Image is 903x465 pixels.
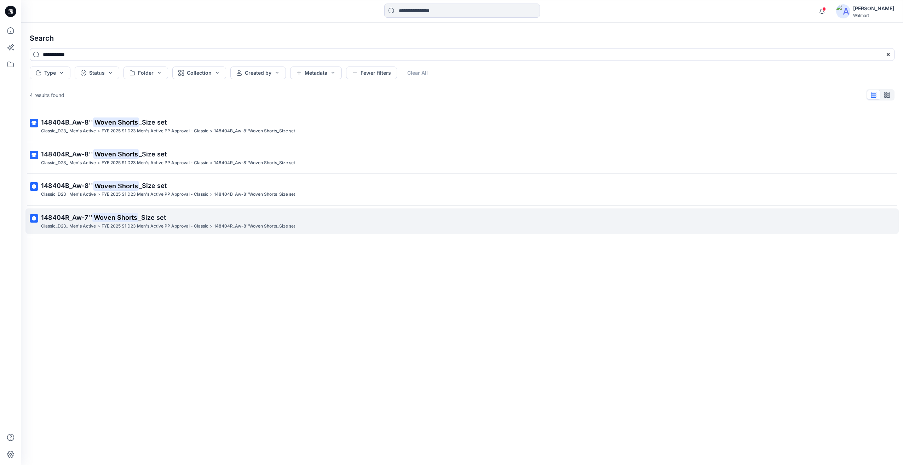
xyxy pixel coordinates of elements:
[25,113,899,139] a: 148404B_Aw-8''Woven Shorts_Size setClassic_D23_ Men's Active>FYE 2025 S1 D23 Men's Active PP Appr...
[97,127,100,135] p: >
[30,67,70,79] button: Type
[25,177,899,202] a: 148404B_Aw-8''Woven Shorts_Size setClassic_D23_ Men's Active>FYE 2025 S1 D23 Men's Active PP Appr...
[97,159,100,167] p: >
[102,223,208,230] p: FYE 2025 S1 D23 Men's Active PP Approval - Classic
[853,13,894,18] div: Walmart
[97,191,100,198] p: >
[41,182,93,189] span: 148404B_Aw-8''
[92,212,138,222] mark: Woven Shorts
[172,67,226,79] button: Collection
[41,119,93,126] span: 148404B_Aw-8''
[30,91,64,99] p: 4 results found
[210,191,213,198] p: >
[102,191,208,198] p: FYE 2025 S1 D23 Men's Active PP Approval - Classic
[41,150,93,158] span: 148404R_Aw-8''
[25,208,899,234] a: 148404R_Aw-7''Woven Shorts_Size setClassic_D23_ Men's Active>FYE 2025 S1 D23 Men's Active PP Appr...
[102,159,208,167] p: FYE 2025 S1 D23 Men's Active PP Approval - Classic
[210,127,213,135] p: >
[139,182,167,189] span: _Size set
[123,67,168,79] button: Folder
[836,4,850,18] img: avatar
[93,181,139,191] mark: Woven Shorts
[290,67,342,79] button: Metadata
[214,223,295,230] p: 148404R_Aw-8''Woven Shorts_Size set
[75,67,119,79] button: Status
[41,127,96,135] p: Classic_D23_ Men's Active
[139,150,167,158] span: _Size set
[139,119,167,126] span: _Size set
[102,127,208,135] p: FYE 2025 S1 D23 Men's Active PP Approval - Classic
[24,28,900,48] h4: Search
[214,191,295,198] p: 148404B_Aw-8''Woven Shorts_Size set
[41,159,96,167] p: Classic_D23_ Men's Active
[93,117,139,127] mark: Woven Shorts
[210,159,213,167] p: >
[210,223,213,230] p: >
[230,67,286,79] button: Created by
[853,4,894,13] div: [PERSON_NAME]
[138,214,166,221] span: _Size set
[214,127,295,135] p: 148404B_Aw-8''Woven Shorts_Size set
[93,149,139,159] mark: Woven Shorts
[25,145,899,171] a: 148404R_Aw-8''Woven Shorts_Size setClassic_D23_ Men's Active>FYE 2025 S1 D23 Men's Active PP Appr...
[346,67,397,79] button: Fewer filters
[41,214,92,221] span: 148404R_Aw-7''
[97,223,100,230] p: >
[41,191,96,198] p: Classic_D23_ Men's Active
[214,159,295,167] p: 148404R_Aw-8''Woven Shorts_Size set
[41,223,96,230] p: Classic_D23_ Men's Active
